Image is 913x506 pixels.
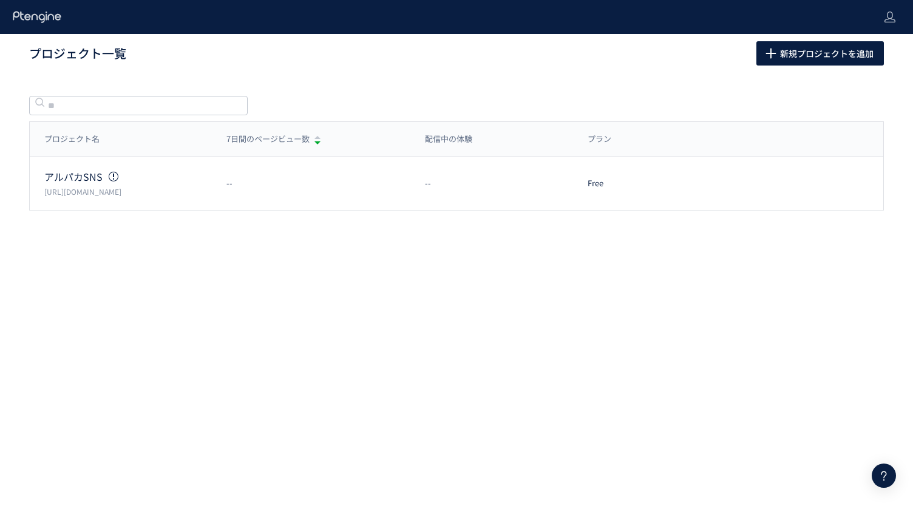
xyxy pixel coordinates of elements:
[410,178,573,189] div: --
[29,45,730,62] h1: プロジェクト一覧
[226,133,310,145] span: 7日間のページビュー数
[212,178,410,189] div: --
[44,186,212,197] p: https://snsdaiko.jp/contact_form/
[756,41,884,66] button: 新規プロジェクトを追加
[44,133,100,145] span: プロジェクト名
[780,41,874,66] span: 新規プロジェクトを追加
[425,133,472,145] span: 配信中の体験
[588,133,611,145] span: プラン
[573,178,701,189] div: Free
[44,170,212,184] p: アルパカSNS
